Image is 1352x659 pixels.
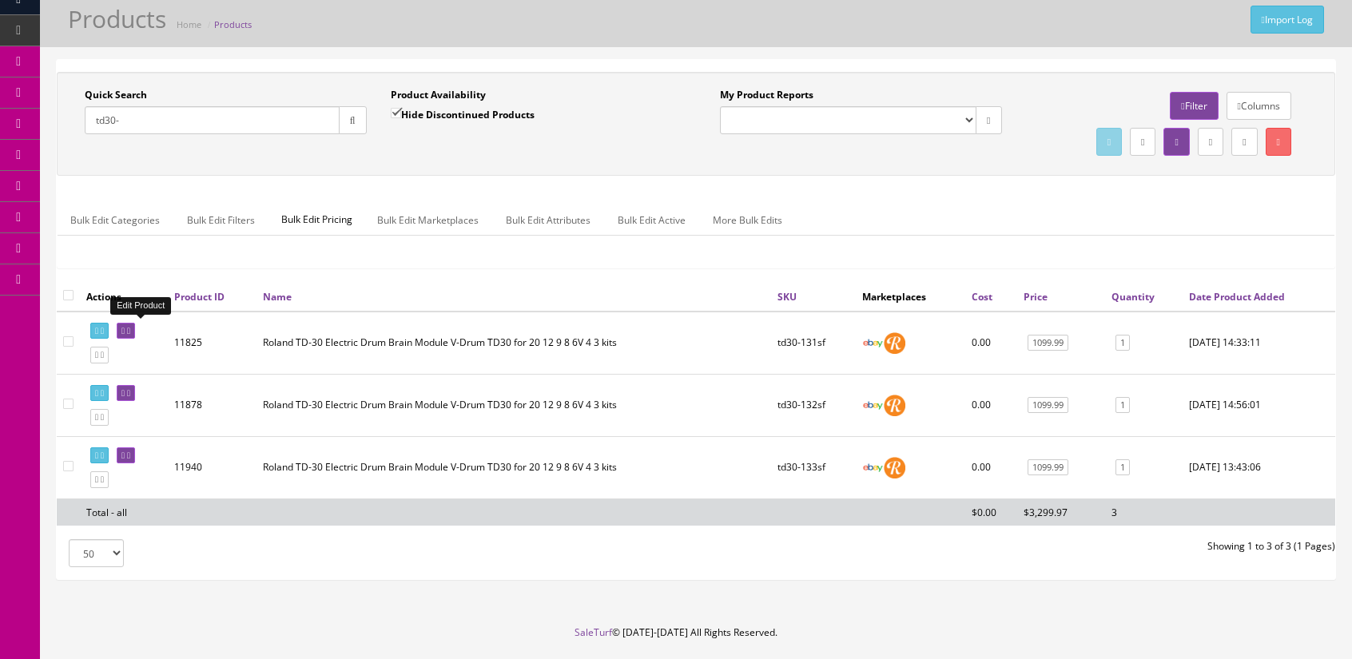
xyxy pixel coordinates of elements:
[696,539,1347,554] div: Showing 1 to 3 of 3 (1 Pages)
[391,88,486,102] label: Product Availability
[110,297,171,314] div: Edit Product
[68,6,166,32] h1: Products
[1170,92,1218,120] a: Filter
[168,374,256,436] td: 11878
[263,290,292,304] a: Name
[862,332,884,354] img: ebay
[1115,459,1130,476] a: 1
[575,625,612,639] a: SaleTurf
[1227,92,1291,120] a: Columns
[1017,498,1105,526] td: $3,299.97
[965,498,1017,526] td: $0.00
[777,290,797,304] a: SKU
[80,498,168,526] td: Total - all
[862,395,884,416] img: ebay
[177,18,201,30] a: Home
[1024,290,1048,304] a: Price
[884,332,905,354] img: reverb
[965,374,1017,436] td: 0.00
[1189,290,1285,304] a: Date Product Added
[168,436,256,498] td: 11940
[85,88,147,102] label: Quick Search
[256,312,771,375] td: Roland TD-30 Electric Drum Brain Module V-Drum TD30 for 20 12 9 8 6V 4 3 kits
[1111,290,1155,304] a: Quantity
[85,106,340,134] input: Search
[1183,374,1335,436] td: 2025-06-09 14:56:01
[1028,335,1068,351] a: 1099.99
[493,204,603,236] a: Bulk Edit Attributes
[862,457,884,478] img: ebay
[256,374,771,436] td: Roland TD-30 Electric Drum Brain Module V-Drum TD30 for 20 12 9 8 6V 4 3 kits
[1183,312,1335,375] td: 2025-05-30 14:33:11
[771,312,856,375] td: td30-131sf
[1251,6,1324,34] a: Import Log
[1183,436,1335,498] td: 2025-06-30 13:43:06
[965,312,1017,375] td: 0.00
[1105,498,1183,526] td: 3
[168,312,256,375] td: 11825
[1028,459,1068,476] a: 1099.99
[720,88,813,102] label: My Product Reports
[771,374,856,436] td: td30-132sf
[1115,335,1130,351] a: 1
[771,436,856,498] td: td30-133sf
[58,204,173,236] a: Bulk Edit Categories
[174,204,268,236] a: Bulk Edit Filters
[605,204,698,236] a: Bulk Edit Active
[391,108,401,118] input: Hide Discontinued Products
[972,290,992,304] a: Cost
[965,436,1017,498] td: 0.00
[1028,397,1068,414] a: 1099.99
[884,395,905,416] img: reverb
[80,282,168,311] th: Actions
[174,290,225,304] a: Product ID
[700,204,795,236] a: More Bulk Edits
[856,282,965,311] th: Marketplaces
[364,204,491,236] a: Bulk Edit Marketplaces
[1115,397,1130,414] a: 1
[256,436,771,498] td: Roland TD-30 Electric Drum Brain Module V-Drum TD30 for 20 12 9 8 6V 4 3 kits
[214,18,252,30] a: Products
[391,106,535,122] label: Hide Discontinued Products
[884,457,905,478] img: reverb
[269,204,364,235] span: Bulk Edit Pricing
